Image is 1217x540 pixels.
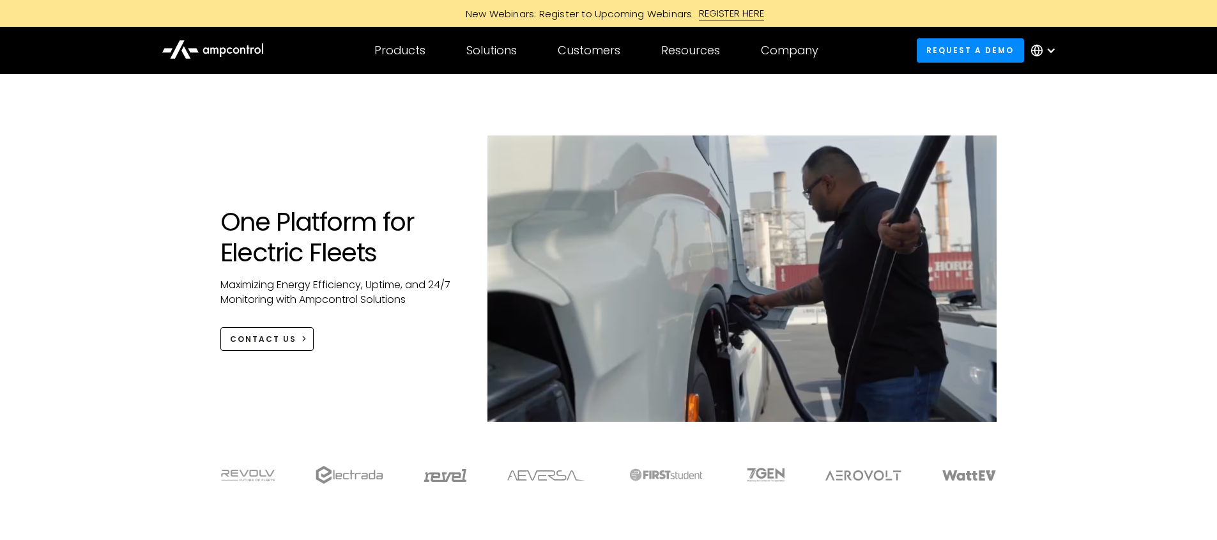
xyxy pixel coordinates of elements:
[825,470,901,481] img: Aerovolt Logo
[466,43,517,58] div: Solutions
[917,38,1024,62] a: Request a demo
[220,327,314,351] a: CONTACT US
[220,278,463,307] p: Maximizing Energy Efficiency, Uptime, and 24/7 Monitoring with Ampcontrol Solutions
[230,334,296,345] div: CONTACT US
[661,43,720,58] div: Resources
[374,43,425,58] div: Products
[453,7,699,20] div: New Webinars: Register to Upcoming Webinars
[699,6,765,20] div: REGISTER HERE
[558,43,620,58] div: Customers
[942,470,996,481] img: WattEV logo
[761,43,818,58] div: Company
[220,206,463,268] h1: One Platform for Electric Fleets
[321,6,896,20] a: New Webinars: Register to Upcoming WebinarsREGISTER HERE
[316,466,383,484] img: electrada logo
